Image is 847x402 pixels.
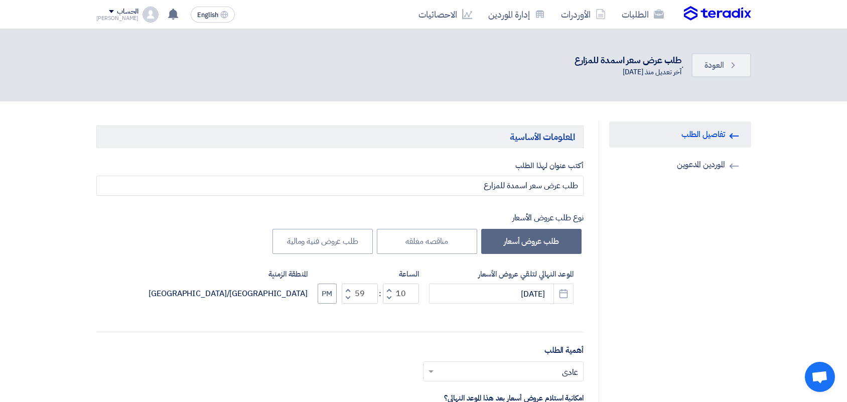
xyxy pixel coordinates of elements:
button: English [191,7,235,23]
div: : [378,288,383,300]
h5: المعلومات الأساسية [96,125,584,148]
label: الموعد النهائي لتلقي عروض الأسعار [429,269,574,280]
span: العودة [704,59,724,71]
a: الطلبات [614,3,672,26]
label: أكتب عنوان لهذا الطلب [96,160,584,172]
button: PM [318,284,337,304]
img: Teradix logo [684,6,751,21]
label: المنطقة الزمنية [149,269,308,280]
a: العودة [691,53,751,77]
div: [GEOGRAPHIC_DATA]/[GEOGRAPHIC_DATA] [149,288,308,300]
div: طلب عرض سعر اسمدة للمزارع [575,53,682,67]
div: [PERSON_NAME] [96,16,139,21]
img: profile_test.png [143,7,159,23]
input: Hours [383,284,419,304]
a: الموردين المدعوين [609,152,751,178]
div: الحساب [117,8,138,16]
div: آخر تعديل منذ [DATE] [575,67,682,77]
label: مناقصه مغلقه [377,229,477,254]
a: الأوردرات [553,3,614,26]
input: مثال: طابعات ألوان, نظام إطفاء حريق, أجهزة كهربائية... [96,176,584,196]
a: تفاصيل الطلب [609,121,751,148]
label: الساعة [318,269,419,280]
a: الاحصائيات [410,3,480,26]
a: إدارة الموردين [480,3,553,26]
input: Minutes [342,284,378,304]
span: English [197,12,218,19]
label: طلب عروض أسعار [481,229,582,254]
div: نوع طلب عروض الأسعار [96,212,584,224]
input: سنة-شهر-يوم [429,284,574,304]
label: أهمية الطلب [544,344,584,356]
div: . [96,49,751,81]
div: Open chat [805,362,835,392]
label: طلب عروض فنية ومالية [272,229,373,254]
